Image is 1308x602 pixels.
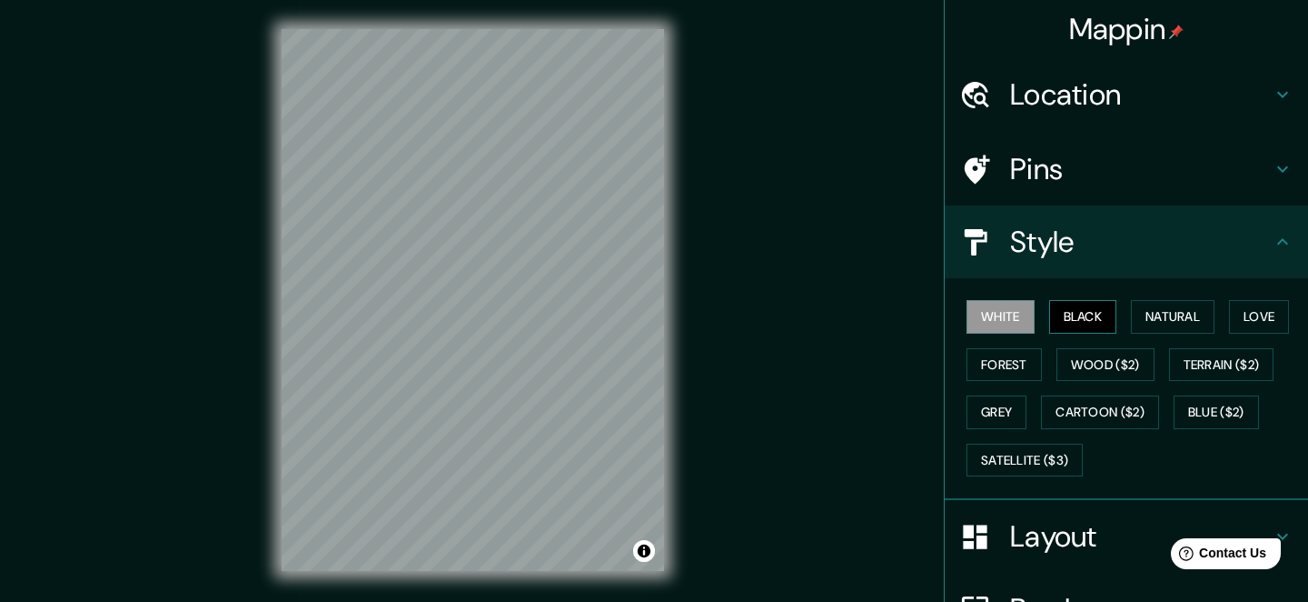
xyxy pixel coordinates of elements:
[1169,348,1274,382] button: Terrain ($2)
[966,348,1042,382] button: Forest
[966,300,1035,334] button: White
[1131,300,1214,334] button: Natural
[633,540,655,562] button: Toggle attribution
[1174,396,1259,429] button: Blue ($2)
[1056,348,1154,382] button: Wood ($2)
[945,500,1308,573] div: Layout
[282,29,664,571] canvas: Map
[1169,25,1184,39] img: pin-icon.png
[1010,151,1272,187] h4: Pins
[1010,224,1272,260] h4: Style
[1049,300,1117,334] button: Black
[945,133,1308,206] div: Pins
[945,206,1308,278] div: Style
[1010,76,1272,113] h4: Location
[1069,11,1184,47] h4: Mappin
[1146,531,1288,582] iframe: Help widget launcher
[1229,300,1289,334] button: Love
[1010,518,1272,555] h4: Layout
[945,58,1308,131] div: Location
[966,396,1026,429] button: Grey
[1041,396,1159,429] button: Cartoon ($2)
[966,444,1083,477] button: Satellite ($3)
